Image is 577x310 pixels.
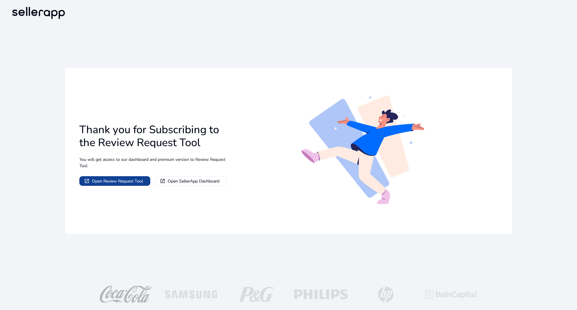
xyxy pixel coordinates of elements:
[168,178,219,184] span: Open SellerApp Dashboard
[357,286,415,303] img: hp-logo-white.png
[79,176,150,186] button: Open Review Request Tool
[92,178,143,184] span: Open Review Request Tool
[79,156,229,169] p: You will get access to our dashboard and premium version to Review Request Tool
[160,178,165,184] mat-icon: open_in_new
[97,286,155,303] img: coca-cola-logo.png
[227,286,285,303] img: p-g-logo-white.png
[10,5,67,21] img: sellerapp-logo
[162,286,220,303] img: Samsung-logo-white.png
[422,286,480,303] img: baincapitalTopLogo.png
[155,176,227,186] button: Open SellerApp Dashboard
[79,123,229,149] h1: Thank you for Subscribing to the Review Request Tool
[292,286,350,303] img: philips-logo-white.png
[84,178,90,184] mat-icon: open_in_new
